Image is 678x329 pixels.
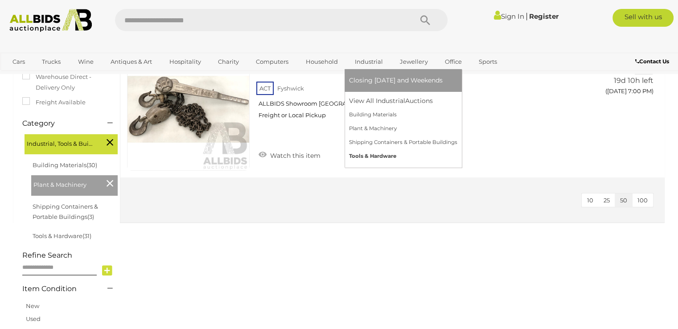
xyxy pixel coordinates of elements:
a: Building Materials(30) [33,161,97,169]
a: Register [529,12,558,21]
a: Wine [72,54,99,69]
a: Shipping Containers & Portable Buildings(3) [33,203,98,220]
label: Warehouse Direct - Delivery Only [22,72,111,93]
img: Allbids.com.au [5,9,97,32]
span: 100 [637,197,648,204]
a: Cars [7,54,31,69]
a: Jewellery [394,54,433,69]
a: Watch this item [256,148,323,161]
a: Used [26,315,41,322]
span: Plant & Machinery [33,177,100,190]
a: Household [300,54,344,69]
a: New [26,302,39,309]
h4: Category [22,119,94,127]
button: 10 [582,193,599,207]
a: Sell with us [612,9,674,27]
a: Antiques & Art [105,54,158,69]
a: $26 gtr 19d 10h left ([DATE] 7:00 PM) [581,48,656,100]
b: Contact Us [635,58,669,65]
span: Industrial, Tools & Building Supplies [27,136,94,149]
span: 10 [587,197,593,204]
span: (31) [82,232,91,239]
a: Computers [250,54,294,69]
a: Charity [212,54,245,69]
h4: Refine Search [22,251,118,259]
span: 25 [604,197,610,204]
a: Tools & Hardware(31) [33,232,91,239]
button: 100 [632,193,653,207]
button: 50 [615,193,633,207]
button: Search [403,9,448,31]
span: Watch this item [268,152,321,160]
span: 50 [620,197,627,204]
a: Hospitality [164,54,207,69]
a: [PERSON_NAME] Lever Hoist 53701-24 ACT Fyshwick ALLBIDS Showroom [GEOGRAPHIC_DATA] Freight or Loc... [263,48,567,126]
span: (3) [87,213,94,220]
a: Contact Us [635,57,671,66]
span: (30) [86,161,97,169]
span: | [525,11,527,21]
a: [GEOGRAPHIC_DATA] [7,69,82,84]
a: Sports [473,54,503,69]
a: Industrial [349,54,389,69]
h4: Item Condition [22,285,94,293]
a: Trucks [36,54,66,69]
label: Freight Available [22,97,86,107]
button: 25 [598,193,615,207]
a: Office [439,54,468,69]
a: Sign In [493,12,524,21]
